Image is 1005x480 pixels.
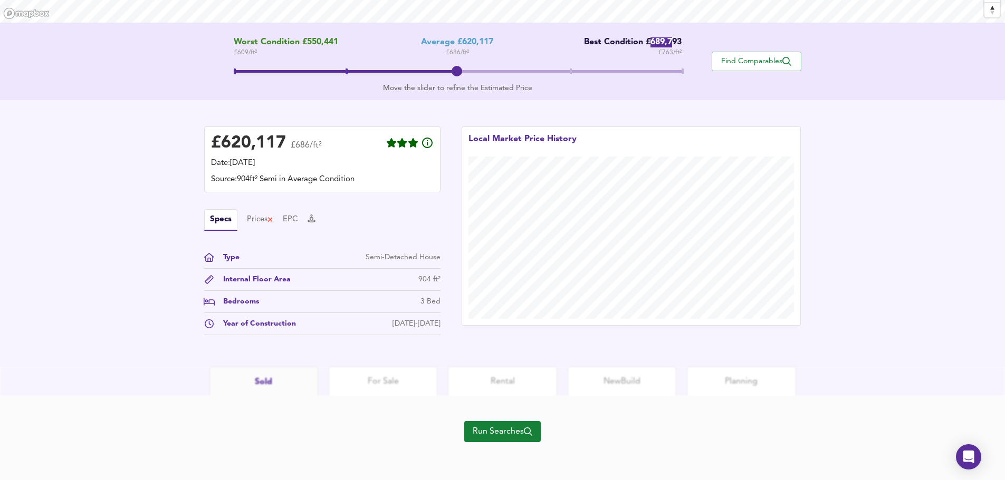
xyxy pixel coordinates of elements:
div: £ 620,117 [211,121,286,165]
div: Bedrooms [215,296,259,307]
div: Open Intercom Messenger [956,444,981,469]
span: Worst Condition £550,441 [234,37,338,47]
div: Type [215,252,240,263]
span: £ 686 / ft² [446,47,469,58]
span: £ 609 / ft² [234,47,338,58]
div: [DATE]-[DATE] [393,318,441,329]
span: Find Comparables [717,56,796,66]
div: Source: 904ft² Semi in Average Condition [211,174,434,185]
div: Date: [DATE] [211,158,434,169]
div: Average £620,117 [421,37,493,47]
div: Internal Floor Area [215,274,291,285]
div: 904 ft² [418,274,441,285]
a: Mapbox homepage [3,7,50,19]
div: 3 Bed [420,296,441,307]
button: EPC [283,214,298,226]
button: Run Searches [464,421,541,442]
div: Year of Construction [215,318,296,329]
button: Prices [247,214,274,226]
div: Semi-Detached House [366,252,441,263]
span: £ 763 / ft² [658,47,682,58]
span: Reset bearing to north [984,3,1000,17]
button: Find Comparables [712,52,801,71]
div: Move the slider to refine the Estimated Price [234,83,682,93]
button: Reset bearing to north [984,2,1000,17]
span: Run Searches [473,424,532,439]
div: Local Market Price History [468,133,577,156]
button: Specs [204,209,237,231]
div: Best Condition £689,793 [576,37,682,47]
span: £686/ft² [291,141,322,156]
